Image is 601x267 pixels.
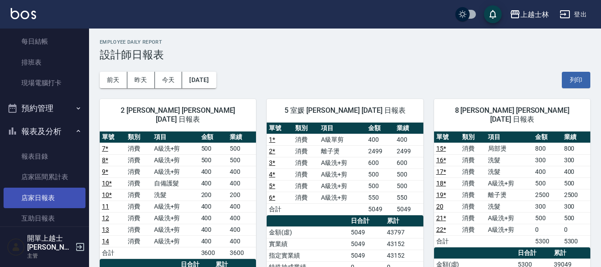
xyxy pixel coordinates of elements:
[126,235,151,247] td: 消費
[277,106,412,115] span: 5 室媛 [PERSON_NAME] [DATE] 日報表
[126,131,151,143] th: 類別
[394,168,423,180] td: 500
[11,8,36,19] img: Logo
[199,131,227,143] th: 金額
[533,212,561,224] td: 500
[126,166,151,177] td: 消費
[293,192,319,203] td: 消費
[319,168,366,180] td: A級洗+剪
[152,177,199,189] td: 自備護髮
[366,123,394,134] th: 金額
[486,177,533,189] td: A級洗+剪
[199,154,227,166] td: 500
[533,224,561,235] td: 0
[227,235,256,247] td: 400
[199,224,227,235] td: 400
[533,166,561,177] td: 400
[562,131,590,143] th: 業績
[152,224,199,235] td: A級洗+剪
[434,235,460,247] td: 合計
[533,189,561,201] td: 2500
[267,226,348,238] td: 金額(虛)
[199,201,227,212] td: 400
[366,157,394,168] td: 600
[152,201,199,212] td: A級洗+剪
[102,203,109,210] a: 11
[199,177,227,189] td: 400
[460,189,486,201] td: 消費
[293,157,319,168] td: 消費
[4,208,85,229] a: 互助日報表
[100,247,126,259] td: 合計
[100,131,126,143] th: 單號
[434,131,590,247] table: a dense table
[349,226,385,238] td: 5049
[394,123,423,134] th: 業績
[319,192,366,203] td: A級洗+剪
[4,120,85,143] button: 報表及分析
[394,157,423,168] td: 600
[227,189,256,201] td: 200
[126,189,151,201] td: 消費
[460,177,486,189] td: 消費
[366,203,394,215] td: 5049
[460,224,486,235] td: 消費
[533,201,561,212] td: 300
[436,203,443,210] a: 20
[516,247,552,259] th: 日合計
[366,145,394,157] td: 2499
[460,212,486,224] td: 消費
[562,212,590,224] td: 500
[110,106,245,124] span: 2 [PERSON_NAME] [PERSON_NAME] [DATE] 日報表
[227,143,256,154] td: 500
[152,166,199,177] td: A級洗+剪
[486,166,533,177] td: 洗髮
[100,131,256,259] table: a dense table
[486,154,533,166] td: 洗髮
[199,247,227,259] td: 3600
[267,203,292,215] td: 合計
[126,143,151,154] td: 消費
[4,52,85,73] a: 排班表
[445,106,580,124] span: 8 [PERSON_NAME] [PERSON_NAME] [DATE] 日報表
[127,72,155,88] button: 昨天
[293,180,319,192] td: 消費
[199,235,227,247] td: 400
[227,224,256,235] td: 400
[152,189,199,201] td: 洗髮
[460,131,486,143] th: 類別
[227,201,256,212] td: 400
[385,250,423,261] td: 43152
[562,72,590,88] button: 列印
[100,39,590,45] h2: Employee Daily Report
[4,31,85,52] a: 每日結帳
[152,154,199,166] td: A級洗+剪
[349,238,385,250] td: 5049
[102,238,109,245] a: 14
[319,123,366,134] th: 項目
[199,189,227,201] td: 200
[349,215,385,227] th: 日合計
[227,154,256,166] td: 500
[484,5,502,23] button: save
[267,250,348,261] td: 指定實業績
[556,6,590,23] button: 登出
[27,234,73,252] h5: 開單上越士[PERSON_NAME]
[155,72,183,88] button: 今天
[126,154,151,166] td: 消費
[102,214,109,222] a: 12
[385,226,423,238] td: 43797
[319,134,366,145] td: A級單剪
[152,143,199,154] td: A級洗+剪
[126,201,151,212] td: 消費
[562,143,590,154] td: 800
[319,157,366,168] td: A級洗+剪
[319,145,366,157] td: 離子燙
[100,72,127,88] button: 前天
[227,166,256,177] td: 400
[152,131,199,143] th: 項目
[486,201,533,212] td: 洗髮
[533,154,561,166] td: 300
[227,131,256,143] th: 業績
[4,73,85,93] a: 現場電腦打卡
